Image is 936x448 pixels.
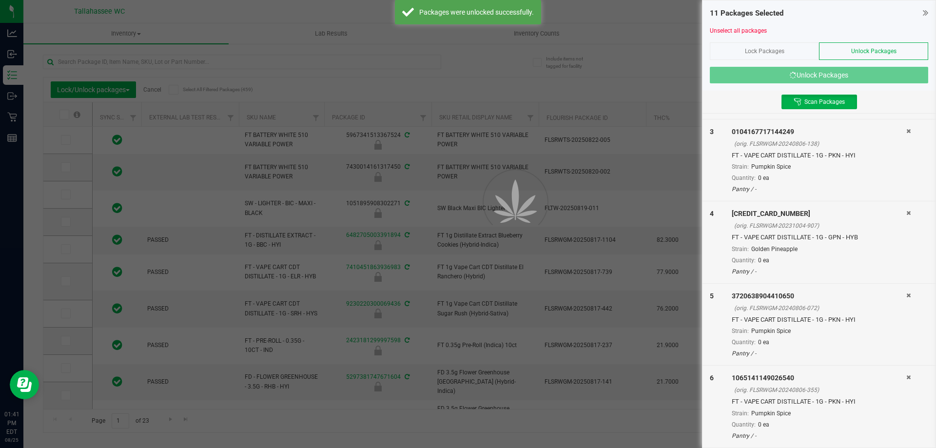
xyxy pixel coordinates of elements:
span: Golden Pineapple [751,246,798,253]
span: Quantity: [732,421,756,428]
span: 3 [710,128,714,136]
div: 0104167717144249 [732,127,906,137]
span: Unlock Packages [851,48,897,55]
span: Strain: [732,163,749,170]
iframe: Resource center [10,370,39,399]
div: [CREDIT_CARD_NUMBER] [732,209,906,219]
span: Strain: [732,410,749,417]
span: 4 [710,210,714,217]
span: Pumpkin Spice [751,410,791,417]
span: 0 ea [758,175,769,181]
div: (orig. FLSRWGM-20240806-138) [734,139,906,148]
div: 1065141149026540 [732,373,906,383]
div: Pantry / - [732,349,906,358]
div: (orig. FLSRWGM-20240806-355) [734,386,906,394]
div: FT - VAPE CART DISTILLATE - 1G - PKN - HYI [732,151,906,160]
div: 3720638904410650 [732,291,906,301]
span: Pumpkin Spice [751,163,791,170]
span: 5 [710,292,714,300]
span: Quantity: [732,257,756,264]
span: Strain: [732,246,749,253]
span: Scan Packages [804,98,845,106]
span: 0 ea [758,421,769,428]
div: Packages were unlocked successfully. [419,7,534,17]
div: FT - VAPE CART DISTILLATE - 1G - GPN - HYB [732,233,906,242]
div: FT - VAPE CART DISTILLATE - 1G - PKN - HYI [732,397,906,407]
button: Unlock Packages [710,67,928,83]
div: Pantry / - [732,431,906,440]
span: Pumpkin Spice [751,328,791,334]
div: (orig. FLSRWGM-20240806-072) [734,304,906,312]
button: Scan Packages [781,95,857,109]
span: 0 ea [758,339,769,346]
a: Unselect all packages [710,27,767,34]
span: Quantity: [732,175,756,181]
span: Lock Packages [745,48,784,55]
span: Strain: [732,328,749,334]
span: Quantity: [732,339,756,346]
div: (orig. FLSRWGM-20231004-907) [734,221,906,230]
div: Pantry / - [732,185,906,194]
div: FT - VAPE CART DISTILLATE - 1G - PKN - HYI [732,315,906,325]
span: 6 [710,374,714,382]
span: 0 ea [758,257,769,264]
div: Pantry / - [732,267,906,276]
